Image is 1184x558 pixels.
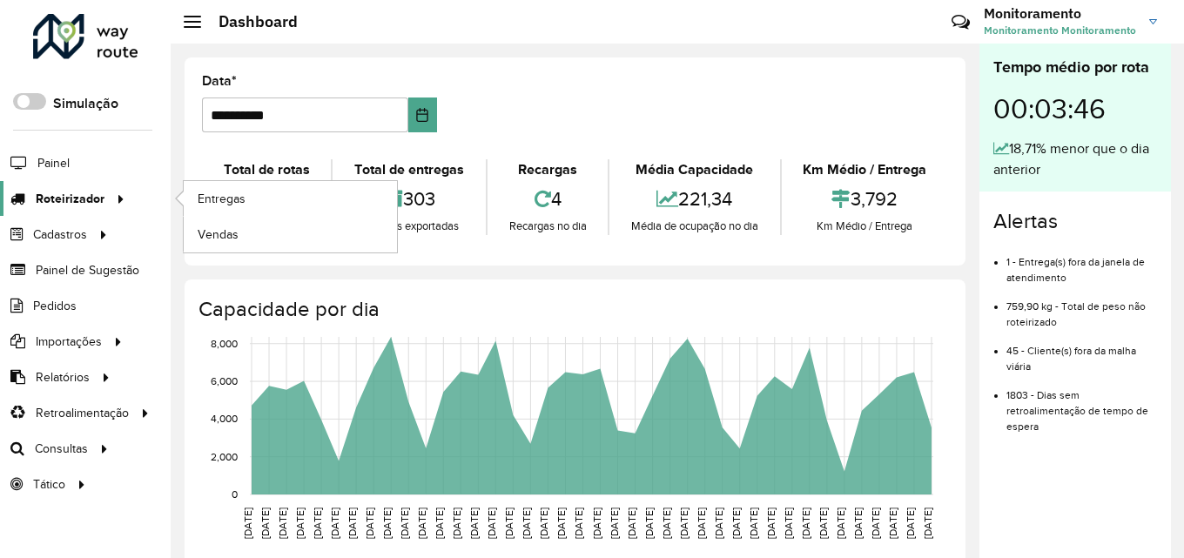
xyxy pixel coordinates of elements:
[399,508,410,539] text: [DATE]
[626,508,637,539] text: [DATE]
[337,218,481,235] div: Entregas exportadas
[337,180,481,218] div: 303
[259,508,271,539] text: [DATE]
[643,508,655,539] text: [DATE]
[696,508,707,539] text: [DATE]
[887,508,898,539] text: [DATE]
[33,225,87,244] span: Cadastros
[492,218,603,235] div: Recargas no dia
[730,508,742,539] text: [DATE]
[661,508,672,539] text: [DATE]
[202,71,237,91] label: Data
[713,508,724,539] text: [DATE]
[211,375,238,387] text: 6,000
[786,218,944,235] div: Km Médio / Entrega
[492,180,603,218] div: 4
[201,12,298,31] h2: Dashboard
[53,93,118,114] label: Simulação
[1006,330,1157,374] li: 45 - Cliente(s) fora da malha viária
[312,508,323,539] text: [DATE]
[36,190,104,208] span: Roteirizador
[198,297,948,322] h4: Capacidade por dia
[381,508,393,539] text: [DATE]
[748,508,759,539] text: [DATE]
[835,508,846,539] text: [DATE]
[1006,374,1157,434] li: 1803 - Dias sem retroalimentação de tempo de espera
[503,508,515,539] text: [DATE]
[538,508,549,539] text: [DATE]
[211,451,238,462] text: 2,000
[198,225,239,244] span: Vendas
[521,508,532,539] text: [DATE]
[786,159,944,180] div: Km Médio / Entrega
[993,209,1157,234] h4: Alertas
[36,261,139,279] span: Painel de Sugestão
[678,508,690,539] text: [DATE]
[614,159,775,180] div: Média Capacidade
[765,508,777,539] text: [DATE]
[993,79,1157,138] div: 00:03:46
[211,338,238,349] text: 8,000
[783,508,794,539] text: [DATE]
[468,508,480,539] text: [DATE]
[232,488,238,500] text: 0
[242,508,253,539] text: [DATE]
[993,138,1157,180] div: 18,71% menor que o dia anterior
[36,404,129,422] span: Retroalimentação
[984,23,1136,38] span: Monitoramento Monitoramento
[364,508,375,539] text: [DATE]
[609,508,620,539] text: [DATE]
[922,508,933,539] text: [DATE]
[984,5,1136,22] h3: Monitoramento
[198,190,246,208] span: Entregas
[206,159,326,180] div: Total de rotas
[36,333,102,351] span: Importações
[337,159,481,180] div: Total de entregas
[184,181,397,216] a: Entregas
[486,508,497,539] text: [DATE]
[492,159,603,180] div: Recargas
[852,508,864,539] text: [DATE]
[294,508,306,539] text: [DATE]
[614,180,775,218] div: 221,34
[800,508,811,539] text: [DATE]
[786,180,944,218] div: 3,792
[434,508,445,539] text: [DATE]
[346,508,358,539] text: [DATE]
[408,97,437,132] button: Choose Date
[591,508,602,539] text: [DATE]
[33,475,65,494] span: Tático
[33,297,77,315] span: Pedidos
[817,508,829,539] text: [DATE]
[614,218,775,235] div: Média de ocupação no dia
[416,508,427,539] text: [DATE]
[184,217,397,252] a: Vendas
[36,368,90,387] span: Relatórios
[277,508,288,539] text: [DATE]
[211,413,238,425] text: 4,000
[573,508,584,539] text: [DATE]
[451,508,462,539] text: [DATE]
[1006,241,1157,286] li: 1 - Entrega(s) fora da janela de atendimento
[1006,286,1157,330] li: 759,90 kg - Total de peso não roteirizado
[942,3,979,41] a: Contato Rápido
[993,56,1157,79] div: Tempo médio por rota
[329,508,340,539] text: [DATE]
[555,508,567,539] text: [DATE]
[905,508,916,539] text: [DATE]
[37,154,70,172] span: Painel
[870,508,881,539] text: [DATE]
[35,440,88,458] span: Consultas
